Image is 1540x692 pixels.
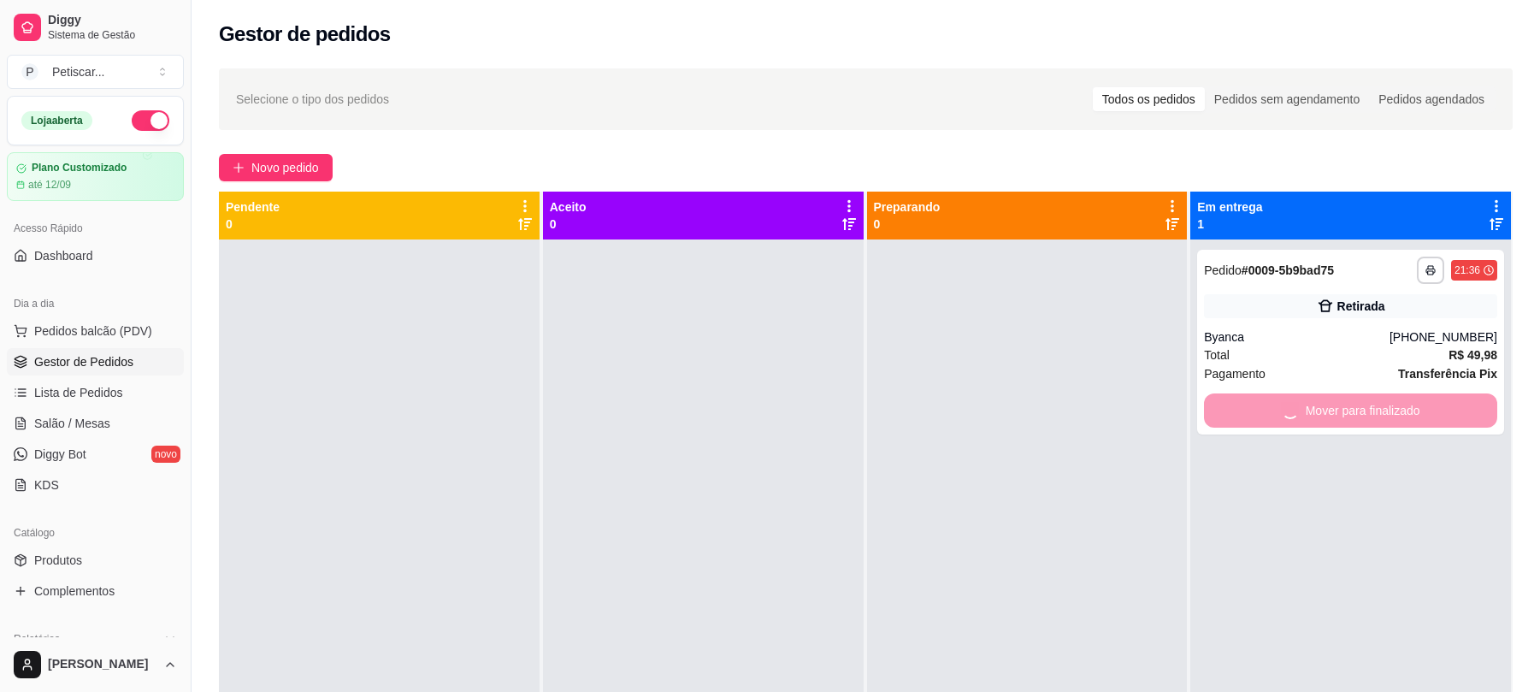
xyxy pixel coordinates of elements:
[21,63,38,80] span: P
[1204,263,1242,277] span: Pedido
[52,63,104,80] div: Petiscar ...
[7,644,184,685] button: [PERSON_NAME]
[1197,216,1262,233] p: 1
[251,158,319,177] span: Novo pedido
[48,13,177,28] span: Diggy
[34,247,93,264] span: Dashboard
[1454,263,1480,277] div: 21:36
[21,111,92,130] div: Loja aberta
[34,446,86,463] span: Diggy Bot
[34,384,123,401] span: Lista de Pedidos
[132,110,169,131] button: Alterar Status
[7,547,184,574] a: Produtos
[1205,87,1369,111] div: Pedidos sem agendamento
[34,476,59,494] span: KDS
[34,353,133,370] span: Gestor de Pedidos
[34,415,110,432] span: Salão / Mesas
[236,90,389,109] span: Selecione o tipo dos pedidos
[1204,364,1266,383] span: Pagamento
[226,216,280,233] p: 0
[219,21,391,48] h2: Gestor de pedidos
[7,317,184,345] button: Pedidos balcão (PDV)
[1093,87,1205,111] div: Todos os pedidos
[7,290,184,317] div: Dia a dia
[7,215,184,242] div: Acesso Rápido
[48,657,156,672] span: [PERSON_NAME]
[874,198,941,216] p: Preparando
[7,55,184,89] button: Select a team
[34,322,152,340] span: Pedidos balcão (PDV)
[34,552,82,569] span: Produtos
[1204,346,1230,364] span: Total
[7,379,184,406] a: Lista de Pedidos
[14,632,60,646] span: Relatórios
[1337,298,1385,315] div: Retirada
[550,216,587,233] p: 0
[34,583,115,600] span: Complementos
[874,216,941,233] p: 0
[7,471,184,499] a: KDS
[48,28,177,42] span: Sistema de Gestão
[1197,198,1262,216] p: Em entrega
[7,441,184,468] a: Diggy Botnovo
[1369,87,1494,111] div: Pedidos agendados
[219,154,333,181] button: Novo pedido
[550,198,587,216] p: Aceito
[1204,328,1390,346] div: Byanca
[7,242,184,269] a: Dashboard
[1449,348,1497,362] strong: R$ 49,98
[7,577,184,605] a: Complementos
[1242,263,1334,277] strong: # 0009-5b9bad75
[32,162,127,174] article: Plano Customizado
[7,7,184,48] a: DiggySistema de Gestão
[1398,367,1497,381] strong: Transferência Pix
[7,152,184,201] a: Plano Customizadoaté 12/09
[7,519,184,547] div: Catálogo
[7,410,184,437] a: Salão / Mesas
[226,198,280,216] p: Pendente
[7,348,184,376] a: Gestor de Pedidos
[1390,328,1497,346] div: [PHONE_NUMBER]
[233,162,245,174] span: plus
[28,178,71,192] article: até 12/09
